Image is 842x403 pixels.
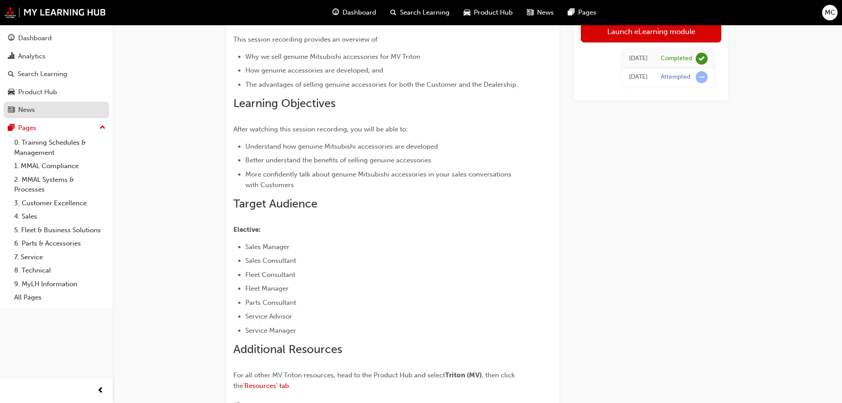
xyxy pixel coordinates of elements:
[11,277,109,291] a: 9. MyLH Information
[8,53,15,61] span: chart-icon
[325,4,383,22] a: guage-iconDashboard
[245,66,383,74] span: How genuine accessories are developed; and
[233,197,317,211] span: Target Audience
[4,48,109,65] a: Analytics
[8,106,15,114] span: news-icon
[661,54,692,63] div: Completed
[245,243,290,251] span: Sales Manager
[8,88,15,96] span: car-icon
[445,371,482,379] span: Triton (MV)
[18,69,67,79] div: Search Learning
[343,8,376,18] span: Dashboard
[825,8,835,18] span: MC
[289,382,291,390] span: .
[233,371,445,379] span: For all other MV Triton resources, head to the Product Hub and select
[696,71,708,83] span: learningRecordVerb_ATTEMPT-icon
[245,271,295,279] span: Fleet Consultant
[4,28,109,120] button: DashboardAnalyticsSearch LearningProduct HubNews
[8,70,14,78] span: search-icon
[18,33,52,43] div: Dashboard
[661,73,690,81] div: Attempted
[11,237,109,250] a: 6. Parts & Accessories
[245,299,296,307] span: Parts Consultant
[4,120,109,136] button: Pages
[233,35,379,43] span: This session recording provides an overview of:
[245,312,292,320] span: Service Advisor
[18,51,46,61] div: Analytics
[245,156,431,164] span: Better understand the benefits of selling genuine accessories
[243,382,289,390] a: 'Resources' tab
[581,20,721,42] a: Launch eLearning module
[4,7,106,18] img: mmal
[383,4,457,22] a: search-iconSearch Learning
[11,173,109,196] a: 2. MMAL Systems & Processes
[400,8,450,18] span: Search Learning
[822,5,838,20] button: MC
[245,142,438,150] span: Understand how genuine Mitsubishi accessories are developed
[11,210,109,223] a: 4. Sales
[578,8,596,18] span: Pages
[11,136,109,159] a: 0. Training Schedules & Management
[245,326,296,334] span: Service Manager
[696,53,708,65] span: learningRecordVerb_COMPLETE-icon
[4,102,109,118] a: News
[537,8,554,18] span: News
[233,342,342,356] span: Additional Resources
[245,284,289,292] span: Fleet Manager
[8,35,15,42] span: guage-icon
[520,4,561,22] a: news-iconNews
[11,159,109,173] a: 1. MMAL Compliance
[97,385,104,396] span: prev-icon
[99,122,106,134] span: up-icon
[18,105,35,115] div: News
[568,7,575,18] span: pages-icon
[11,250,109,264] a: 7. Service
[11,291,109,304] a: All Pages
[629,72,648,82] div: Tue Nov 12 2024 12:47:18 GMT+1100 (Australian Eastern Daylight Time)
[457,4,520,22] a: car-iconProduct Hub
[233,371,517,390] span: , then click the
[4,30,109,46] a: Dashboard
[629,54,648,64] div: Tue Nov 12 2024 12:52:39 GMT+1100 (Australian Eastern Daylight Time)
[233,226,261,234] span: Elective:
[245,170,513,189] span: More confidently talk about genuine Mitsubishi accessories in your sales conversations with Custo...
[8,124,15,132] span: pages-icon
[11,223,109,237] a: 5. Fleet & Business Solutions
[245,81,518,88] span: The advantages of selling genuine accessories for both the Customer and the Dealership.
[474,8,513,18] span: Product Hub
[4,84,109,100] a: Product Hub
[390,7,396,18] span: search-icon
[233,125,408,133] span: After watching this session recording, you will be able to:
[527,7,533,18] span: news-icon
[245,257,296,265] span: Sales Consultant
[464,7,470,18] span: car-icon
[18,123,36,133] div: Pages
[561,4,603,22] a: pages-iconPages
[245,53,420,61] span: Why we sell genuine Mitsubishi accessories for MV Triton
[332,7,339,18] span: guage-icon
[11,264,109,277] a: 8. Technical
[11,196,109,210] a: 3. Customer Excellence
[4,66,109,82] a: Search Learning
[233,96,335,110] span: Learning Objectives
[18,87,57,97] div: Product Hub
